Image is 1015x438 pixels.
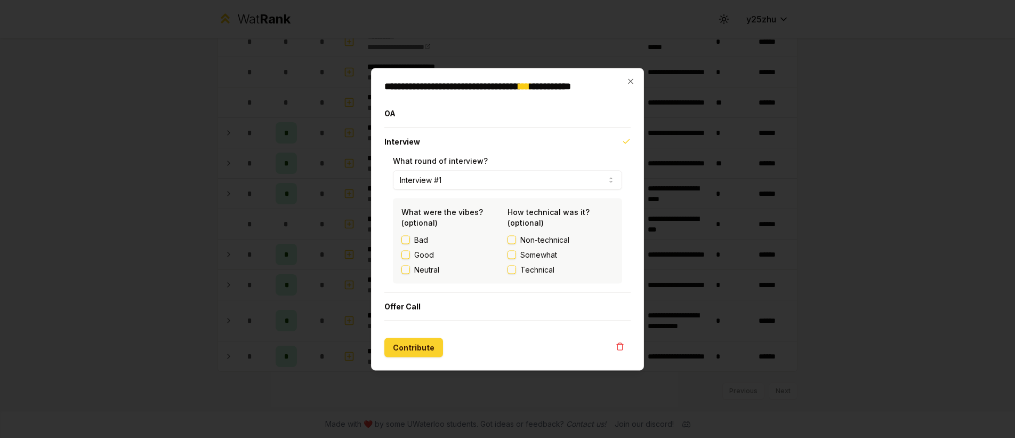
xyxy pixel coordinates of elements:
[520,234,569,245] span: Non-technical
[520,264,554,275] span: Technical
[520,249,557,260] span: Somewhat
[507,235,516,244] button: Non-technical
[507,265,516,274] button: Technical
[414,234,428,245] label: Bad
[384,338,443,357] button: Contribute
[393,156,488,165] label: What round of interview?
[384,99,631,127] button: OA
[401,207,483,227] label: What were the vibes? (optional)
[414,249,434,260] label: Good
[507,250,516,259] button: Somewhat
[414,264,439,275] label: Neutral
[384,292,631,320] button: Offer Call
[507,207,590,227] label: How technical was it? (optional)
[384,155,631,292] div: Interview
[384,128,631,155] button: Interview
